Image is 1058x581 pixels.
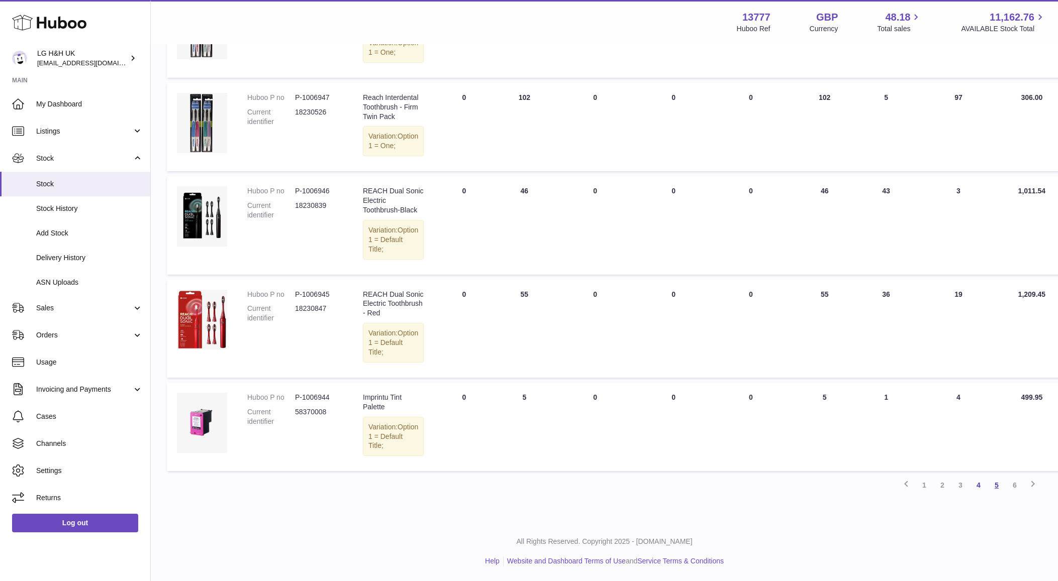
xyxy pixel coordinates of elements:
[247,201,295,220] dt: Current identifier
[36,303,132,313] span: Sales
[247,290,295,299] dt: Huboo P no
[914,176,1004,274] td: 3
[791,280,859,378] td: 55
[1021,393,1042,401] span: 499.95
[914,383,1004,471] td: 4
[295,93,343,102] dd: P-1006947
[363,323,424,363] div: Variation:
[494,83,554,171] td: 102
[363,393,424,412] div: Imprintu Tint Palette
[434,383,494,471] td: 0
[494,280,554,378] td: 55
[859,383,914,471] td: 1
[554,280,636,378] td: 0
[295,107,343,127] dd: 18230526
[749,290,753,298] span: 0
[434,176,494,274] td: 0
[363,417,424,456] div: Variation:
[877,24,922,34] span: Total sales
[247,107,295,127] dt: Current identifier
[988,476,1006,494] a: 5
[37,59,148,67] span: [EMAIL_ADDRESS][DOMAIN_NAME]
[494,383,554,471] td: 5
[37,49,128,68] div: LG H&H UK
[507,557,626,565] a: Website and Dashboard Terms of Use
[177,393,227,453] img: product image
[737,24,771,34] div: Huboo Ref
[859,176,914,274] td: 43
[363,290,424,318] div: REACH Dual Sonic Electric Toothbrush - Red
[791,176,859,274] td: 46
[1021,93,1042,101] span: 306.00
[933,476,951,494] a: 2
[877,11,922,34] a: 48.18 Total sales
[36,253,143,263] span: Delivery History
[742,11,771,24] strong: 13777
[247,93,295,102] dt: Huboo P no
[36,278,143,287] span: ASN Uploads
[961,11,1046,34] a: 11,162.76 AVAILABLE Stock Total
[363,33,424,63] div: Variation:
[504,556,724,566] li: and
[1006,476,1024,494] a: 6
[636,83,711,171] td: 0
[36,127,132,136] span: Listings
[636,280,711,378] td: 0
[36,385,132,394] span: Invoicing and Payments
[810,24,838,34] div: Currency
[295,407,343,426] dd: 58370008
[295,393,343,402] dd: P-1006944
[247,304,295,323] dt: Current identifier
[247,393,295,402] dt: Huboo P no
[36,412,143,421] span: Cases
[36,99,143,109] span: My Dashboard
[368,329,418,356] span: Option 1 = Default Title;
[295,201,343,220] dd: 18230839
[36,154,132,163] span: Stock
[990,11,1034,24] span: 11,162.76
[914,83,1004,171] td: 97
[363,126,424,156] div: Variation:
[970,476,988,494] a: 4
[749,393,753,401] span: 0
[159,537,1050,546] p: All Rights Reserved. Copyright 2025 - [DOMAIN_NAME]
[749,93,753,101] span: 0
[554,176,636,274] td: 0
[816,11,838,24] strong: GBP
[36,228,143,238] span: Add Stock
[36,358,143,367] span: Usage
[177,93,227,153] img: product image
[368,423,418,450] span: Option 1 = Default Title;
[12,514,138,532] a: Log out
[36,493,143,503] span: Returns
[554,83,636,171] td: 0
[368,226,418,253] span: Option 1 = Default Title;
[1018,187,1046,195] span: 1,011.54
[859,280,914,378] td: 36
[36,179,143,189] span: Stock
[859,83,914,171] td: 5
[177,290,227,350] img: product image
[434,83,494,171] td: 0
[295,290,343,299] dd: P-1006945
[554,383,636,471] td: 0
[363,220,424,260] div: Variation:
[36,330,132,340] span: Orders
[363,93,424,122] div: Reach Interdental Toothbrush - Firm Twin Pack
[36,204,143,213] span: Stock History
[36,439,143,448] span: Channels
[494,176,554,274] td: 46
[791,83,859,171] td: 102
[247,186,295,196] dt: Huboo P no
[434,280,494,378] td: 0
[295,186,343,196] dd: P-1006946
[914,280,1004,378] td: 19
[636,383,711,471] td: 0
[636,176,711,274] td: 0
[36,466,143,476] span: Settings
[961,24,1046,34] span: AVAILABLE Stock Total
[295,304,343,323] dd: 18230847
[749,187,753,195] span: 0
[12,51,27,66] img: veechen@lghnh.co.uk
[177,186,227,247] img: product image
